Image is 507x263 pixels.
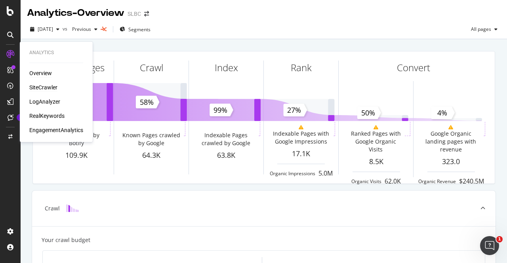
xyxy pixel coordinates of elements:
[270,170,315,177] div: Organic Impressions
[468,23,501,36] button: All pages
[215,61,238,74] div: Index
[29,69,52,77] a: Overview
[63,25,69,32] span: vs
[468,26,491,32] span: All pages
[264,149,338,159] div: 17.1K
[29,98,60,106] a: LogAnalyzer
[38,26,53,32] span: 2025 Sep. 20th
[39,150,114,161] div: 109.9K
[140,61,163,74] div: Crawl
[66,204,79,212] img: block-icon
[195,131,257,147] div: Indexable Pages crawled by Google
[45,204,60,212] div: Crawl
[27,6,124,20] div: Analytics - Overview
[291,61,312,74] div: Rank
[189,150,263,161] div: 63.8K
[128,26,151,33] span: Segments
[29,49,83,56] div: Analytics
[69,26,91,32] span: Previous
[69,23,101,36] button: Previous
[496,236,503,242] span: 1
[144,11,149,17] div: arrow-right-arrow-left
[270,130,332,146] div: Indexable Pages with Google Impressions
[128,10,141,18] div: SLBC
[29,83,57,91] a: SiteCrawler
[480,236,499,255] iframe: Intercom live chat
[29,112,65,120] a: RealKeywords
[120,131,182,147] div: Known Pages crawled by Google
[29,126,83,134] a: EngagementAnalytics
[116,23,154,36] button: Segments
[17,114,24,121] div: Tooltip anchor
[114,150,189,161] div: 64.3K
[27,23,63,36] button: [DATE]
[42,236,90,244] div: Your crawl budget
[318,169,333,178] div: 5.0M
